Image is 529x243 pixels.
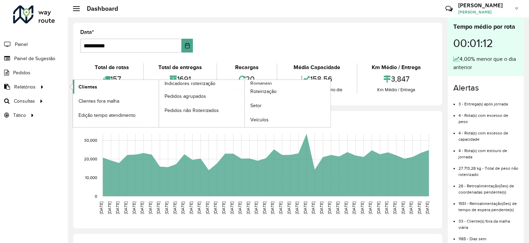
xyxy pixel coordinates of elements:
div: 20 [219,72,275,86]
text: [DATE] [246,202,250,214]
span: Edição tempo atendimento [78,112,136,119]
div: Km Médio / Entrega [359,63,434,72]
div: Total de entregas [146,63,214,72]
text: [DATE] [278,202,283,214]
text: [DATE] [107,202,112,214]
text: [DATE] [392,202,397,214]
text: [DATE] [409,202,413,214]
div: 3,847 [359,72,434,86]
div: 4,00% menor que o dia anterior [453,55,518,72]
text: [DATE] [115,202,120,214]
text: 20,000 [84,157,97,161]
span: Relatórios [14,83,36,91]
text: [DATE] [173,202,177,214]
a: Veículos [245,113,331,127]
a: Roteirização [245,85,331,99]
a: Indicadores roteirização [73,80,245,127]
a: Edição tempo atendimento [73,108,159,122]
span: Clientes [78,83,97,91]
span: Consultas [14,97,35,105]
h4: Alertas [453,83,518,93]
text: [DATE] [140,202,144,214]
text: [DATE] [303,202,307,214]
span: Indicadores roteirização [165,80,216,87]
div: Km Médio / Entrega [359,86,434,93]
text: 30,000 [84,138,97,143]
text: [DATE] [384,202,389,214]
a: Clientes [73,80,159,94]
span: Painel [15,41,28,48]
text: [DATE] [368,202,373,214]
li: 4 - Rota(s) com excesso de peso [458,107,518,125]
span: Pedidos agrupados [165,93,206,100]
h2: Dashboard [80,5,118,12]
text: [DATE] [311,202,315,214]
span: Romaneio [250,80,272,87]
span: Painel de Sugestão [14,55,55,62]
text: [DATE] [148,202,152,214]
div: 00:01:12 [453,31,518,55]
a: Contato Rápido [442,1,456,16]
text: [DATE] [327,202,332,214]
h3: [PERSON_NAME] [458,2,510,9]
text: [DATE] [197,202,201,214]
span: Setor [250,102,262,109]
li: 33 - Cliente(s) fora da malha viária [458,213,518,231]
div: Recargas [219,63,275,72]
text: [DATE] [287,202,291,214]
text: [DATE] [376,202,381,214]
span: Veículos [250,116,269,123]
li: 4 - Rota(s) com estouro de jornada [458,142,518,160]
text: [DATE] [417,202,421,214]
a: Clientes fora malha [73,94,159,108]
li: 26 - Retroalimentação(ões) de coordenadas pendente(s) [458,178,518,195]
text: [DATE] [425,202,430,214]
text: [DATE] [238,202,242,214]
div: Tempo médio por rota [453,22,518,31]
text: [DATE] [189,202,193,214]
span: Pedidos não Roteirizados [165,107,219,114]
text: [DATE] [352,202,356,214]
text: [DATE] [156,202,160,214]
text: [DATE] [335,202,340,214]
text: [DATE] [401,202,405,214]
a: Setor [245,99,331,113]
span: [PERSON_NAME] [458,9,510,15]
text: [DATE] [344,202,348,214]
text: 0 [95,194,97,198]
li: 27.713,28 kg - Total de peso não roteirizado [458,160,518,178]
div: 1691 [146,72,214,86]
span: Roteirização [250,88,277,95]
li: 3 - Entrega(s) após jornada [458,96,518,107]
text: [DATE] [221,202,226,214]
text: [DATE] [295,202,299,214]
text: [DATE] [180,202,185,214]
div: 158,56 [279,72,355,86]
text: [DATE] [164,202,169,214]
text: [DATE] [123,202,128,214]
a: Romaneio [159,80,331,127]
text: [DATE] [230,202,234,214]
text: [DATE] [132,202,136,214]
span: Tático [13,112,26,119]
div: 157 [82,72,141,86]
text: [DATE] [99,202,103,214]
span: Pedidos [13,69,30,76]
text: [DATE] [360,202,364,214]
text: 10,000 [85,175,97,180]
a: Pedidos agrupados [159,89,245,103]
a: Pedidos não Roteirizados [159,103,245,117]
text: [DATE] [254,202,258,214]
text: [DATE] [270,202,275,214]
label: Data [80,28,94,36]
li: 4 - Rota(s) com excesso de capacidade [458,125,518,142]
button: Choose Date [182,39,193,53]
li: 1551 - Retroalimentação(ões) de tempo de espera pendente(s) [458,195,518,213]
span: Clientes fora malha [78,97,119,105]
text: [DATE] [213,202,218,214]
text: [DATE] [319,202,324,214]
div: Média Capacidade [279,63,355,72]
text: [DATE] [262,202,267,214]
text: [DATE] [205,202,210,214]
div: Total de rotas [82,63,141,72]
